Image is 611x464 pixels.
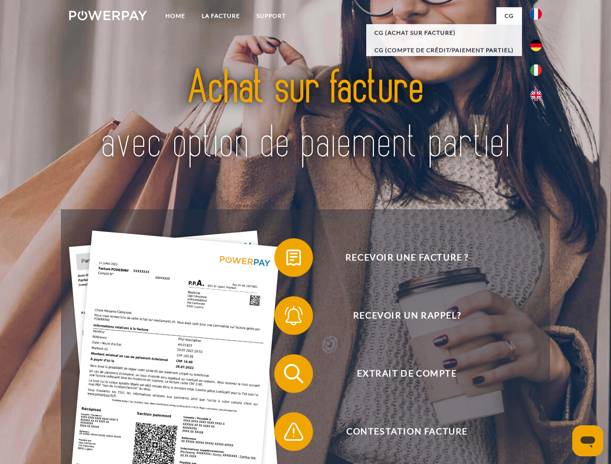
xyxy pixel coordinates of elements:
[274,412,526,451] button: Contestation Facture
[288,238,525,277] span: Recevoir une facture ?
[194,7,248,25] a: LA FACTURE
[288,412,525,451] span: Contestation Facture
[69,11,147,20] img: logo-powerpay-white.svg
[366,24,522,42] a: CG (achat sur facture)
[92,46,519,185] img: title-powerpay_fr.svg
[282,362,306,386] img: qb_search.svg
[530,40,542,51] img: de
[572,425,603,456] iframe: Bouton de lancement de la fenêtre de messagerie
[274,238,526,277] button: Recevoir une facture ?
[288,354,525,393] span: Extrait de compte
[157,7,194,25] a: Home
[366,42,522,59] a: CG (Compte de crédit/paiement partiel)
[282,420,306,444] img: qb_warning.svg
[282,246,306,270] img: qb_bill.svg
[274,354,526,393] button: Extrait de compte
[496,7,522,25] a: CG
[288,296,525,335] span: Recevoir un rappel?
[248,7,294,25] a: Support
[530,89,542,101] img: en
[530,64,542,76] img: it
[274,296,526,335] button: Recevoir un rappel?
[530,8,542,20] img: fr
[282,304,306,328] img: qb_bell.svg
